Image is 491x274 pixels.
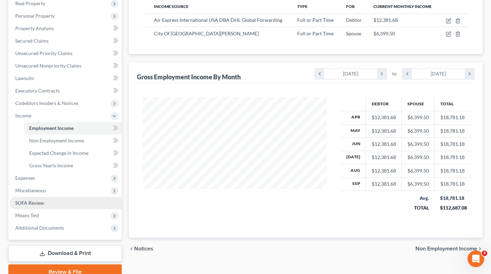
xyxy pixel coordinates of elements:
[15,38,49,44] span: Secured Claims
[377,69,386,79] i: chevron_right
[341,138,366,151] th: Jun
[346,30,361,36] span: Spouse
[154,30,258,36] span: City Of [GEOGRAPHIC_DATA][PERSON_NAME]
[477,246,483,251] i: chevron_right
[415,246,483,251] button: Non Employment Income chevron_right
[10,22,122,35] a: Property Analysis
[346,4,355,9] span: For
[15,63,81,69] span: Unsecured Nonpriority Claims
[134,246,153,251] span: Notices
[15,212,39,218] span: Means Test
[434,138,473,151] td: $18,781.18
[129,246,134,251] i: chevron_left
[373,17,398,23] span: $12,381.68
[371,180,396,187] div: $12,381.68
[434,124,473,137] td: $18,781.18
[24,159,122,172] a: Gross Yearly Income
[15,113,31,118] span: Income
[15,187,46,193] span: Miscellaneous
[407,195,429,202] div: Avg.
[341,151,366,164] th: [DATE]
[24,134,122,147] a: Non Employment Income
[392,70,397,77] span: to
[371,154,396,161] div: $12,381.68
[371,127,396,134] div: $12,381.68
[371,141,396,148] div: $12,381.68
[341,111,366,124] th: Apr
[297,17,334,23] span: Full or Part Time
[434,97,473,111] th: Total
[415,246,477,251] span: Non Employment Income
[15,88,60,94] span: Executory Contracts
[412,69,465,79] div: [DATE]
[407,141,429,148] div: $6,399.50
[324,69,377,79] div: [DATE]
[29,150,88,156] span: Expected Change in Income
[407,114,429,121] div: $6,399.50
[434,164,473,177] td: $18,781.18
[467,250,484,267] iframe: Intercom live chat
[29,125,74,131] span: Employment Income
[15,50,72,56] span: Unsecured Priority Claims
[346,17,362,23] span: Debtor
[15,75,34,81] span: Lawsuits
[465,69,474,79] i: chevron_right
[15,175,35,181] span: Expenses
[373,30,395,36] span: $6,399.50
[434,111,473,124] td: $18,781.18
[154,17,282,23] span: Air Express International USA DBA DHL Global Forwarding
[434,177,473,191] td: $18,781.18
[10,197,122,209] a: SOFA Review
[15,0,45,6] span: Real Property
[10,60,122,72] a: Unsecured Nonpriority Claims
[341,124,366,137] th: May
[15,100,78,106] span: Codebtors Insiders & Notices
[10,72,122,85] a: Lawsuits
[297,4,308,9] span: Type
[154,4,188,9] span: Income Source
[341,164,366,177] th: Aug
[15,25,54,31] span: Property Analysis
[315,69,324,79] i: chevron_left
[371,114,396,121] div: $12,381.68
[137,73,241,81] div: Gross Employment Income By Month
[297,30,334,36] span: Full or Part Time
[434,151,473,164] td: $18,781.18
[8,245,122,262] a: Download & Print
[24,147,122,159] a: Expected Change in Income
[407,204,429,211] div: TOTAL
[15,13,55,19] span: Personal Property
[407,154,429,161] div: $6,399.50
[10,85,122,97] a: Executory Contracts
[15,225,64,231] span: Additional Documents
[24,122,122,134] a: Employment Income
[341,177,366,191] th: Sep
[15,200,44,206] span: SOFA Review
[371,167,396,174] div: $12,381.68
[482,250,487,256] span: 3
[403,69,412,79] i: chevron_left
[402,97,434,111] th: Spouse
[366,97,402,111] th: Debtor
[407,180,429,187] div: $6,399.50
[29,138,84,143] span: Non Employment Income
[29,162,73,168] span: Gross Yearly Income
[373,4,432,9] span: Current Monthly Income
[440,195,467,202] div: $18,781.18
[440,204,467,211] div: $112,687.08
[129,246,153,251] button: chevron_left Notices
[407,127,429,134] div: $6,399.50
[10,35,122,47] a: Secured Claims
[10,47,122,60] a: Unsecured Priority Claims
[407,167,429,174] div: $6,399.50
